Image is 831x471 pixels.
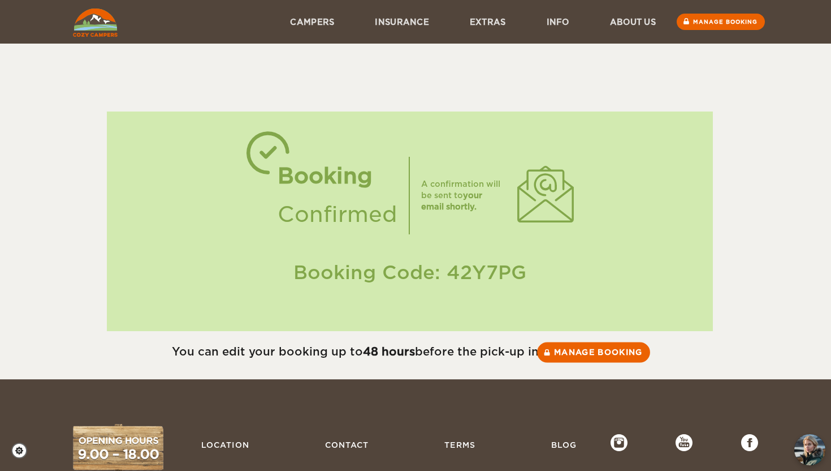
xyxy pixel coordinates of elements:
[439,434,481,456] a: Terms
[278,195,397,234] div: Confirmed
[363,345,415,358] strong: 48 hours
[794,434,825,465] button: chat-button
[537,342,650,362] a: Manage booking
[421,178,506,212] div: A confirmation will be sent to
[677,14,765,30] a: Manage booking
[319,434,374,456] a: Contact
[73,8,118,37] img: Cozy Campers
[546,434,582,456] a: Blog
[73,342,747,362] div: You can edit your booking up to before the pick-up in
[11,443,34,459] a: Cookie settings
[278,157,397,195] div: Booking
[794,434,825,465] img: Freyja at Cozy Campers
[118,259,702,286] div: Booking Code: 42Y7PG
[196,434,255,456] a: Location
